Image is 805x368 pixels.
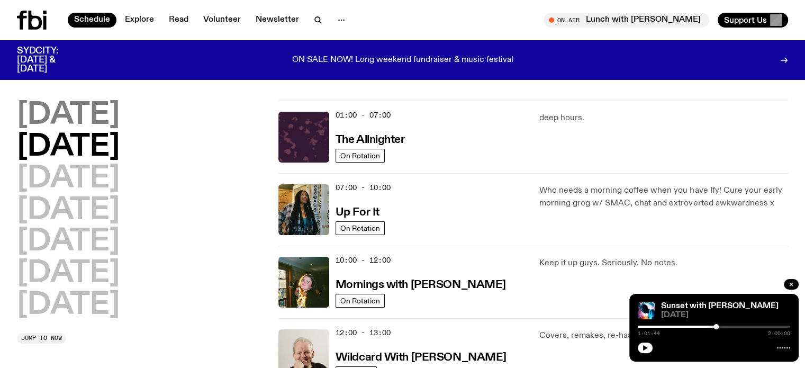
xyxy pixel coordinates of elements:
a: Explore [119,13,160,28]
span: [DATE] [661,311,790,319]
p: Who needs a morning coffee when you have Ify! Cure your early morning grog w/ SMAC, chat and extr... [539,184,788,210]
p: deep hours. [539,112,788,124]
a: Wildcard With [PERSON_NAME] [336,350,506,363]
button: [DATE] [17,259,120,289]
h3: The Allnighter [336,134,405,146]
p: Covers, remakes, re-hashes + all things borrowed and stolen. [539,329,788,342]
button: [DATE] [17,291,120,320]
span: 10:00 - 12:00 [336,255,391,265]
span: 12:00 - 13:00 [336,328,391,338]
span: 2:00:00 [768,331,790,336]
a: Mornings with [PERSON_NAME] [336,277,506,291]
span: On Rotation [340,151,380,159]
span: 01:00 - 07:00 [336,110,391,120]
span: 1:01:44 [638,331,660,336]
span: On Rotation [340,297,380,304]
button: Jump to now [17,333,66,344]
span: Support Us [724,15,767,25]
a: Sunset with [PERSON_NAME] [661,302,779,310]
span: On Rotation [340,224,380,232]
img: Freya smiles coyly as she poses for the image. [278,257,329,308]
p: Keep it up guys. Seriously. No notes. [539,257,788,270]
a: On Rotation [336,294,385,308]
button: [DATE] [17,132,120,162]
a: Schedule [68,13,116,28]
h3: SYDCITY: [DATE] & [DATE] [17,47,85,74]
button: Support Us [718,13,788,28]
img: Simon Caldwell stands side on, looking downwards. He has headphones on. Behind him is a brightly ... [638,302,655,319]
img: Ify - a Brown Skin girl with black braided twists, looking up to the side with her tongue stickin... [278,184,329,235]
p: ON SALE NOW! Long weekend fundraiser & music festival [292,56,513,65]
a: Volunteer [197,13,247,28]
span: Jump to now [21,335,62,341]
button: [DATE] [17,164,120,194]
button: On AirLunch with [PERSON_NAME] [544,13,709,28]
a: On Rotation [336,221,385,235]
button: [DATE] [17,227,120,257]
a: The Allnighter [336,132,405,146]
a: Up For It [336,205,379,218]
a: Newsletter [249,13,305,28]
a: On Rotation [336,149,385,163]
button: [DATE] [17,196,120,226]
h3: Wildcard With [PERSON_NAME] [336,352,506,363]
h3: Mornings with [PERSON_NAME] [336,280,506,291]
a: Read [162,13,195,28]
h3: Up For It [336,207,379,218]
span: 07:00 - 10:00 [336,183,391,193]
button: [DATE] [17,101,120,130]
